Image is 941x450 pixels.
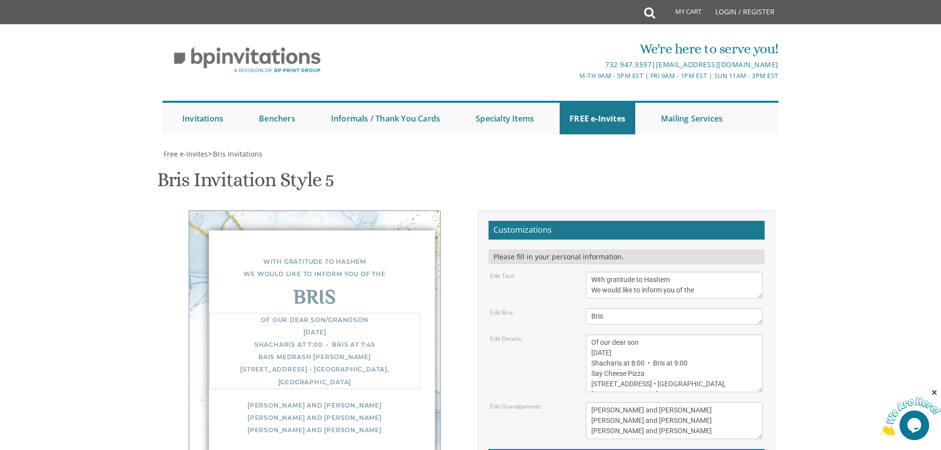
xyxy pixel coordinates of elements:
a: Free e-Invites [163,149,208,159]
textarea: Bris [586,308,763,325]
div: With gratitude to Hashem We would like to inform you of the [209,255,420,280]
a: 732.947.3597 [605,60,652,69]
label: Edit Bris: [490,308,514,317]
a: Mailing Services [651,103,733,134]
div: M-Th 9am - 5pm EST | Fri 9am - 1pm EST | Sun 11am - 3pm EST [368,71,778,81]
textarea: With gratitude to Hashem We would like to inform you of the [586,272,763,298]
label: Edit Grandparents: [490,402,542,410]
div: Please fill in your personal information. [489,249,765,264]
textarea: Of our dear son/grandson [DATE] Shacharis at 7:00 • Bris at 7:45 Bais Medrash [PERSON_NAME] [STRE... [586,334,763,392]
div: | [368,59,778,71]
span: Bris Invitations [213,149,262,159]
span: > [208,149,262,159]
span: Free e-Invites [164,149,208,159]
div: Of our dear son/grandson [DATE] Shacharis at 7:00 • Bris at 7:45 Bais Medrash [PERSON_NAME] [STRE... [209,313,420,389]
a: FREE e-Invites [560,103,635,134]
a: Specialty Items [466,103,544,134]
a: Bris Invitations [212,149,262,159]
a: Invitations [172,103,233,134]
a: Informals / Thank You Cards [321,103,450,134]
a: [EMAIL_ADDRESS][DOMAIN_NAME] [656,60,778,69]
div: [PERSON_NAME] and [PERSON_NAME] [PERSON_NAME] and [PERSON_NAME] [PERSON_NAME] and [PERSON_NAME] [209,399,420,437]
a: My Cart [654,1,708,26]
label: Edit Details: [490,334,523,343]
textarea: [PERSON_NAME] and [PERSON_NAME] [PERSON_NAME] and [PERSON_NAME] [PERSON_NAME] and [PERSON_NAME] [586,402,763,439]
div: We're here to serve you! [368,39,778,59]
h1: Bris Invitation Style 5 [157,169,334,198]
a: Benchers [249,103,305,134]
iframe: chat widget [880,388,941,435]
img: BP Invitation Loft [163,40,332,81]
label: Edit Text: [490,272,515,280]
h2: Customizations [489,221,765,240]
div: Bris [209,292,420,305]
